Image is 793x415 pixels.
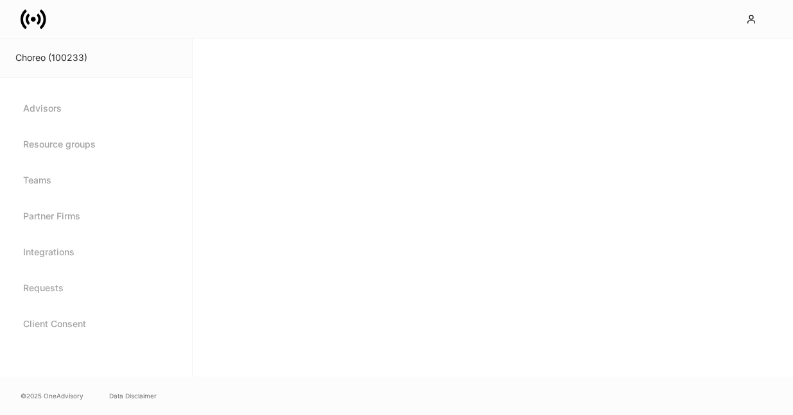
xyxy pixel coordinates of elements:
span: © 2025 OneAdvisory [21,391,83,401]
a: Partner Firms [15,201,177,232]
div: Choreo (100233) [15,51,177,64]
a: Integrations [15,237,177,267]
a: Advisors [15,93,177,124]
a: Teams [15,165,177,196]
a: Requests [15,273,177,303]
a: Resource groups [15,129,177,160]
a: Data Disclaimer [109,391,157,401]
a: Client Consent [15,309,177,339]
